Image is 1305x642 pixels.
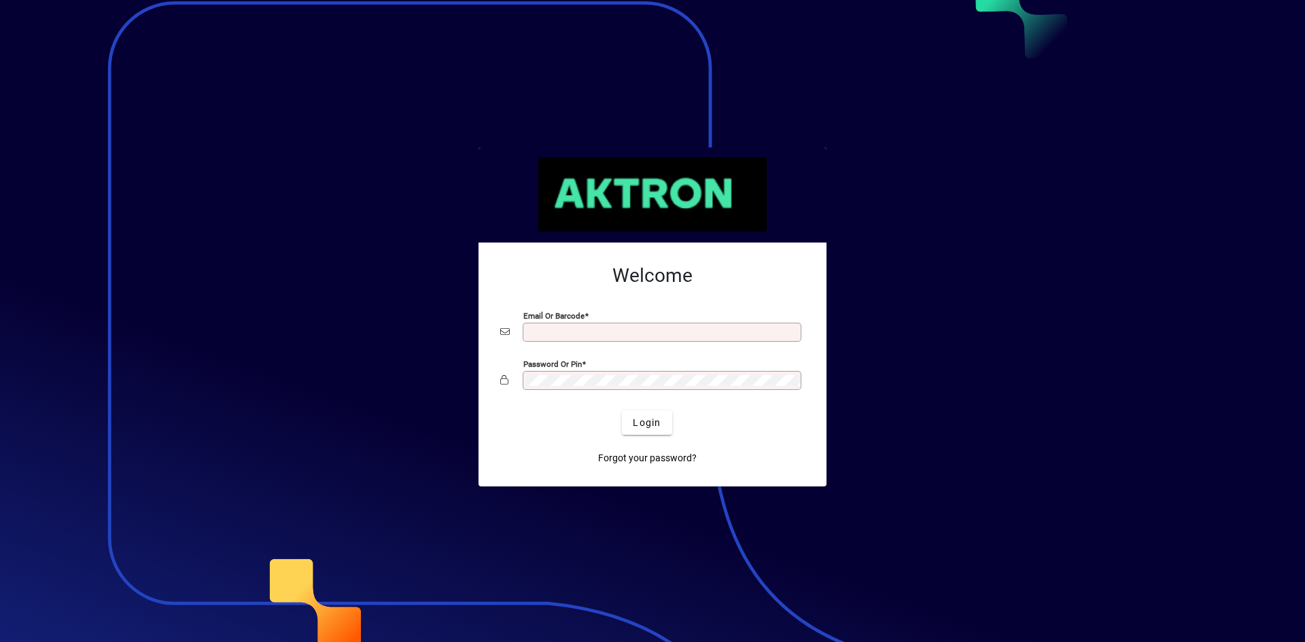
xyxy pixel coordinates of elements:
mat-label: Email or Barcode [523,311,585,321]
mat-label: Password or Pin [523,359,582,369]
a: Forgot your password? [593,446,702,470]
span: Forgot your password? [598,451,697,465]
h2: Welcome [500,264,805,287]
button: Login [622,410,672,435]
span: Login [633,416,661,430]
